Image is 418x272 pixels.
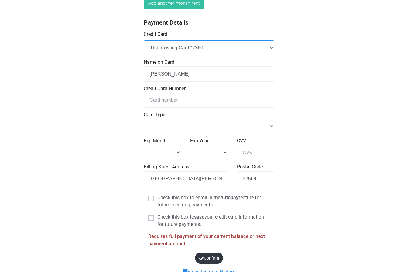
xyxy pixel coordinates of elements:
[237,138,274,145] label: CVV
[148,214,270,228] label: Check this box to your credit card information for future payments.
[194,214,204,220] strong: save
[144,19,274,26] h5: Payment Details
[144,67,274,82] input: Name on card
[237,145,274,160] input: CVV
[220,195,238,201] strong: Autopay
[148,194,270,209] label: Check this box to enroll in the feature for future recurring payments.
[144,111,274,119] label: Card Type
[193,252,226,265] button: Confirm
[144,31,169,38] label: Credit Card:
[144,138,181,145] label: Exp Month
[144,85,274,93] label: Credit Card Number
[190,138,228,145] label: Exp Year
[144,93,274,108] input: Card number
[144,164,228,171] label: Billing Street Address
[237,164,274,171] label: Postal Code
[148,233,270,248] p: Requires full payment of your current balance or next payment amount.
[144,59,274,66] label: Name on Card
